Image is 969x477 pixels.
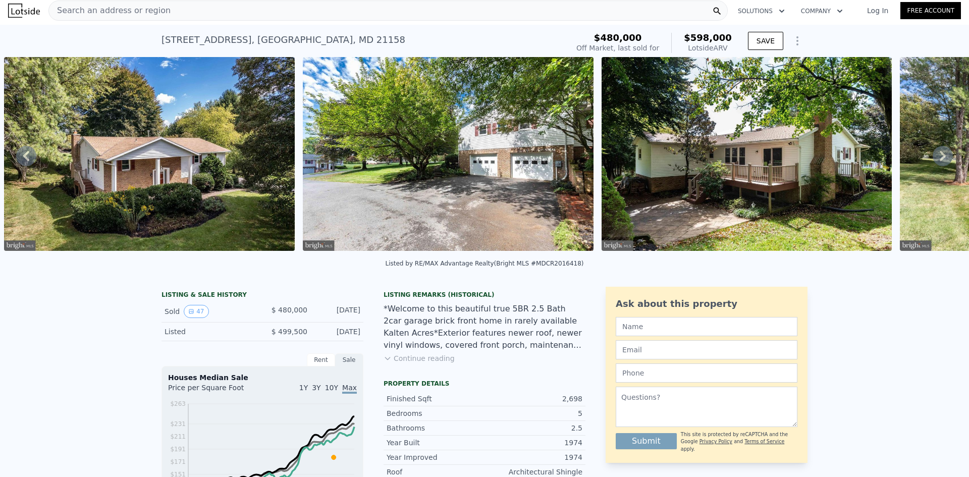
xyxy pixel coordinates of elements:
[730,2,793,20] button: Solutions
[748,32,783,50] button: SAVE
[616,433,677,449] button: Submit
[272,328,307,336] span: $ 499,500
[616,340,797,359] input: Email
[315,305,360,318] div: [DATE]
[161,291,363,301] div: LISTING & SALE HISTORY
[684,43,732,53] div: Lotside ARV
[170,433,186,440] tspan: $211
[170,400,186,407] tspan: $263
[161,33,405,47] div: [STREET_ADDRESS] , [GEOGRAPHIC_DATA] , MD 21158
[387,467,484,477] div: Roof
[900,2,961,19] a: Free Account
[681,431,797,453] div: This site is protected by reCAPTCHA and the Google and apply.
[170,458,186,465] tspan: $171
[170,446,186,453] tspan: $191
[165,305,254,318] div: Sold
[184,305,208,318] button: View historical data
[4,57,295,251] img: Sale: 49810204 Parcel: 32709736
[165,327,254,337] div: Listed
[484,438,582,448] div: 1974
[594,32,642,43] span: $480,000
[342,384,357,394] span: Max
[387,438,484,448] div: Year Built
[315,327,360,337] div: [DATE]
[484,394,582,404] div: 2,698
[384,353,455,363] button: Continue reading
[484,423,582,433] div: 2.5
[49,5,171,17] span: Search an address or region
[744,439,784,444] a: Terms of Service
[793,2,851,20] button: Company
[272,306,307,314] span: $ 480,000
[312,384,320,392] span: 3Y
[787,31,807,51] button: Show Options
[616,297,797,311] div: Ask about this property
[168,373,357,383] div: Houses Median Sale
[325,384,338,392] span: 10Y
[699,439,732,444] a: Privacy Policy
[8,4,40,18] img: Lotside
[335,353,363,366] div: Sale
[684,32,732,43] span: $598,000
[616,363,797,383] input: Phone
[602,57,892,251] img: Sale: 49810204 Parcel: 32709736
[576,43,659,53] div: Off Market, last sold for
[384,380,585,388] div: Property details
[387,423,484,433] div: Bathrooms
[170,420,186,428] tspan: $231
[387,452,484,462] div: Year Improved
[307,353,335,366] div: Rent
[299,384,308,392] span: 1Y
[484,467,582,477] div: Architectural Shingle
[168,383,262,399] div: Price per Square Foot
[384,303,585,351] div: *Welcome to this beautiful true 5BR 2.5 Bath 2car garage brick front home in rarely available Kal...
[303,57,594,251] img: Sale: 49810204 Parcel: 32709736
[384,291,585,299] div: Listing Remarks (Historical)
[484,452,582,462] div: 1974
[387,408,484,418] div: Bedrooms
[484,408,582,418] div: 5
[386,260,584,267] div: Listed by RE/MAX Advantage Realty (Bright MLS #MDCR2016418)
[855,6,900,16] a: Log In
[616,317,797,336] input: Name
[387,394,484,404] div: Finished Sqft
